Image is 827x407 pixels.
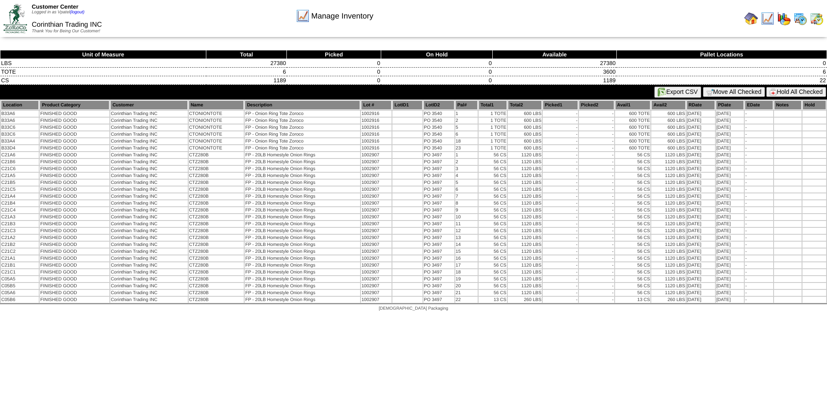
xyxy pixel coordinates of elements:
td: 7 [455,193,478,199]
td: 1120 LBS [651,200,685,206]
td: 1002907 [361,193,392,199]
td: FINISHED GOOD [40,152,109,158]
img: home.gif [744,12,758,25]
td: 1120 LBS [508,186,542,193]
th: Unit of Measure [0,50,206,59]
td: [DATE] [687,186,715,193]
td: FP - 20LB Homestyle Onion Rings [245,173,360,179]
td: [DATE] [687,152,715,158]
td: [DATE] [687,173,715,179]
td: - [745,152,773,158]
td: - [543,111,578,117]
td: FINISHED GOOD [40,145,109,151]
td: Corinthian Trading INC [110,111,188,117]
td: [DATE] [716,159,744,165]
td: FP - Onion Ring Tote Zoroco [245,124,360,130]
th: Customer [110,100,188,110]
td: 1 TOTE [479,111,507,117]
td: 600 LBS [651,118,685,124]
td: [DATE] [716,200,744,206]
td: - [745,186,773,193]
td: 5 [455,124,478,130]
td: B33A6 [1,118,39,124]
td: - [745,145,773,151]
td: 6 [206,68,287,76]
th: LotID1 [392,100,423,110]
td: FINISHED GOOD [40,173,109,179]
td: 3600 [493,68,616,76]
td: 600 LBS [651,111,685,117]
th: Location [1,100,39,110]
td: [DATE] [716,138,744,144]
td: CTONIONTOTE [189,138,244,144]
td: [DATE] [716,180,744,186]
td: - [745,166,773,172]
td: 1120 LBS [651,173,685,179]
td: 600 LBS [651,138,685,144]
td: Corinthian Trading INC [110,124,188,130]
td: 0 [381,76,493,85]
td: 56 CS [479,152,507,158]
th: Available [493,50,616,59]
td: 4 [455,173,478,179]
td: 1 TOTE [479,145,507,151]
th: Lot # [361,100,392,110]
td: - [579,180,614,186]
td: 1120 LBS [508,152,542,158]
td: [DATE] [687,111,715,117]
td: [DATE] [687,118,715,124]
td: PO 3497 [423,200,454,206]
td: - [543,186,578,193]
td: 1120 LBS [508,180,542,186]
td: CTZ280B [189,166,244,172]
td: Corinthian Trading INC [110,145,188,151]
img: calendarinout.gif [810,12,824,25]
td: 1002916 [361,138,392,144]
td: Corinthian Trading INC [110,152,188,158]
img: excel.gif [658,88,666,96]
td: FP - 20LB Homestyle Onion Rings [245,200,360,206]
td: 0 [616,59,827,68]
td: - [579,124,614,130]
td: CTONIONTOTE [189,145,244,151]
td: 2 [455,118,478,124]
td: B33A6 [1,111,39,117]
td: [DATE] [716,193,744,199]
td: 1002907 [361,173,392,179]
td: FP - Onion Ring Tote Zoroco [245,145,360,151]
button: Hold All Checked [766,87,826,97]
td: 1002907 [361,159,392,165]
td: PO 3540 [423,131,454,137]
td: PO 3497 [423,159,454,165]
td: 1120 LBS [508,159,542,165]
td: 600 TOTE [615,111,651,117]
td: CS [0,76,206,85]
td: 1120 LBS [508,166,542,172]
td: - [579,173,614,179]
td: 0 [381,68,493,76]
span: Customer Center [32,3,78,10]
td: B33D4 [1,145,39,151]
td: - [579,193,614,199]
td: 600 LBS [508,131,542,137]
td: FINISHED GOOD [40,159,109,165]
span: Thank You for Being Our Customer! [32,29,100,34]
td: 2 [455,159,478,165]
td: 1120 LBS [651,166,685,172]
td: 6 [455,186,478,193]
td: FINISHED GOOD [40,118,109,124]
td: PO 3497 [423,173,454,179]
td: 6 [455,131,478,137]
td: LBS [0,59,206,68]
td: 56 CS [479,180,507,186]
td: [DATE] [687,166,715,172]
td: 0 [287,59,381,68]
td: [DATE] [687,180,715,186]
td: 1120 LBS [651,152,685,158]
th: On Hold [381,50,493,59]
td: CTONIONTOTE [189,124,244,130]
td: [DATE] [716,166,744,172]
td: 56 CS [479,186,507,193]
td: 22 [616,76,827,85]
td: - [543,138,578,144]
